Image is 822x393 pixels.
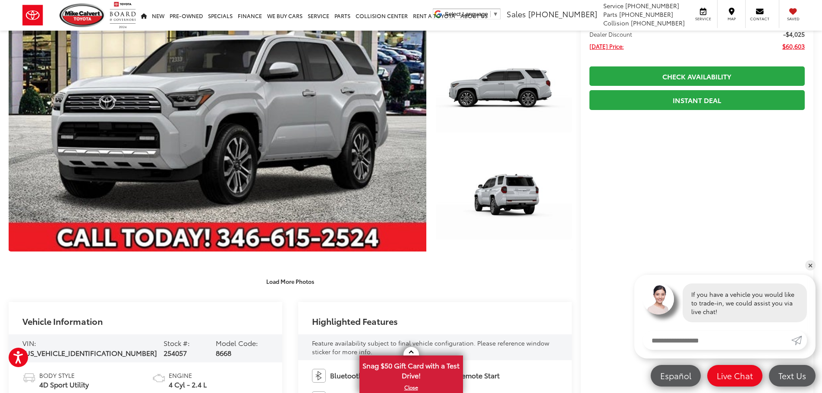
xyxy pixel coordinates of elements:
span: Live Chat [712,370,757,381]
a: Expand Photo 2 [436,43,572,145]
span: Body Style [39,371,89,380]
h2: Highlighted Features [312,316,398,326]
span: [PHONE_NUMBER] [625,1,679,10]
span: 4 Cyl - 2.4 L [169,380,207,390]
span: Model Code: [216,338,258,348]
span: Text Us [774,370,810,381]
span: Saved [784,16,803,22]
a: Expand Photo 3 [436,150,572,252]
span: [PHONE_NUMBER] [619,10,673,19]
input: Enter your message [643,331,791,350]
span: Map [722,16,741,22]
span: VIN: [22,338,36,348]
a: Check Availability [589,66,805,86]
a: Submit [791,331,807,350]
span: Contact [750,16,769,22]
span: [US_VEHICLE_IDENTIFICATION_NUMBER] [22,348,157,358]
span: [DATE] Price: [589,42,624,50]
span: Service [603,1,624,10]
div: If you have a vehicle you would like to trade-in, we could assist you via live chat! [683,283,807,322]
span: -$4,025 [783,30,805,38]
a: Español [651,365,701,387]
span: Collision [603,19,629,27]
img: 2025 Toyota 4Runner Limited [434,42,573,146]
img: Agent profile photo [643,283,674,314]
span: Stock #: [164,338,190,348]
span: Dealer Discount [589,30,632,38]
span: ▼ [493,11,498,17]
button: Load More Photos [260,274,320,289]
a: Instant Deal [589,90,805,110]
a: Text Us [769,365,816,387]
span: [PHONE_NUMBER] [528,8,597,19]
span: 254057 [164,348,187,358]
span: Parts [603,10,617,19]
span: Sales [507,8,526,19]
img: 2025 Toyota 4Runner Limited [434,148,573,252]
span: Bluetooth® [330,371,366,380]
span: Service [693,16,713,22]
a: Live Chat [707,365,762,387]
span: Español [656,370,696,381]
span: Snag $50 Gift Card with a Test Drive! [360,356,462,383]
h2: Vehicle Information [22,316,103,326]
span: Remote Start [457,371,500,380]
span: 8668 [216,348,231,358]
span: [PHONE_NUMBER] [631,19,685,27]
span: Feature availability subject to final vehicle configuration. Please reference window sticker for ... [312,339,549,356]
span: $60,603 [782,42,805,50]
img: Mike Calvert Toyota [60,3,105,27]
img: Bluetooth® [312,369,326,383]
span: 4D Sport Utility [39,380,89,390]
span: Engine [169,371,207,380]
